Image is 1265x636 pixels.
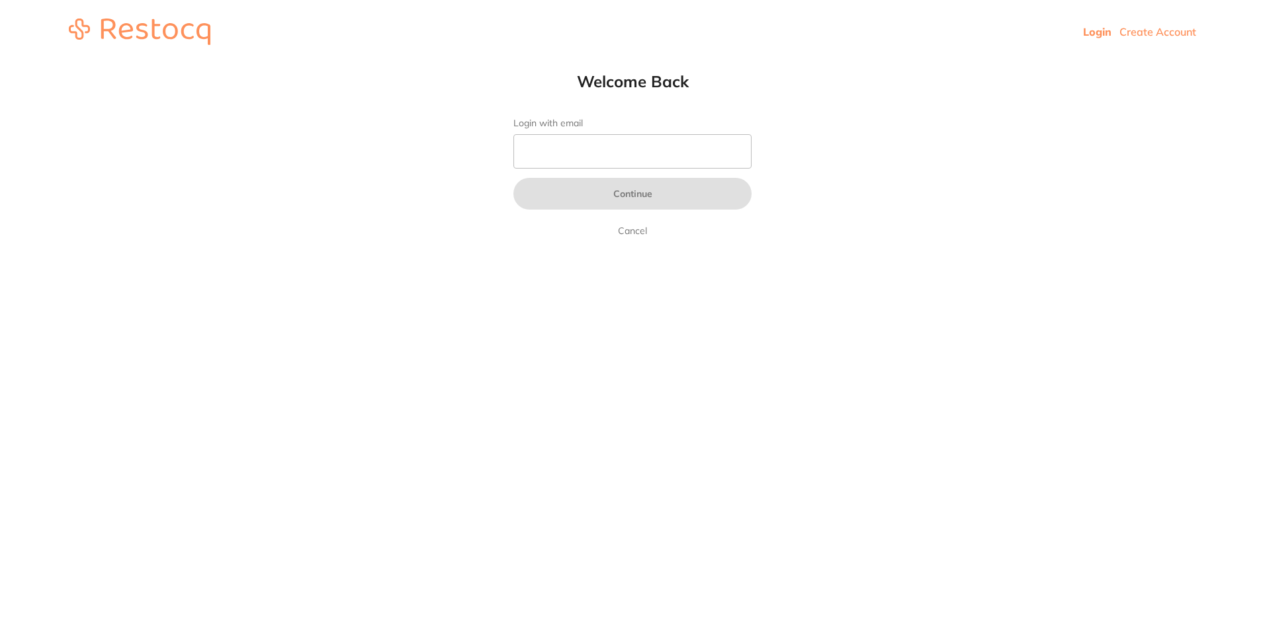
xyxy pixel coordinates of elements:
a: Cancel [615,223,650,239]
button: Continue [513,178,752,210]
img: restocq_logo.svg [69,19,210,45]
a: Login [1083,25,1112,38]
label: Login with email [513,118,752,129]
h1: Welcome Back [487,71,778,91]
a: Create Account [1119,25,1196,38]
